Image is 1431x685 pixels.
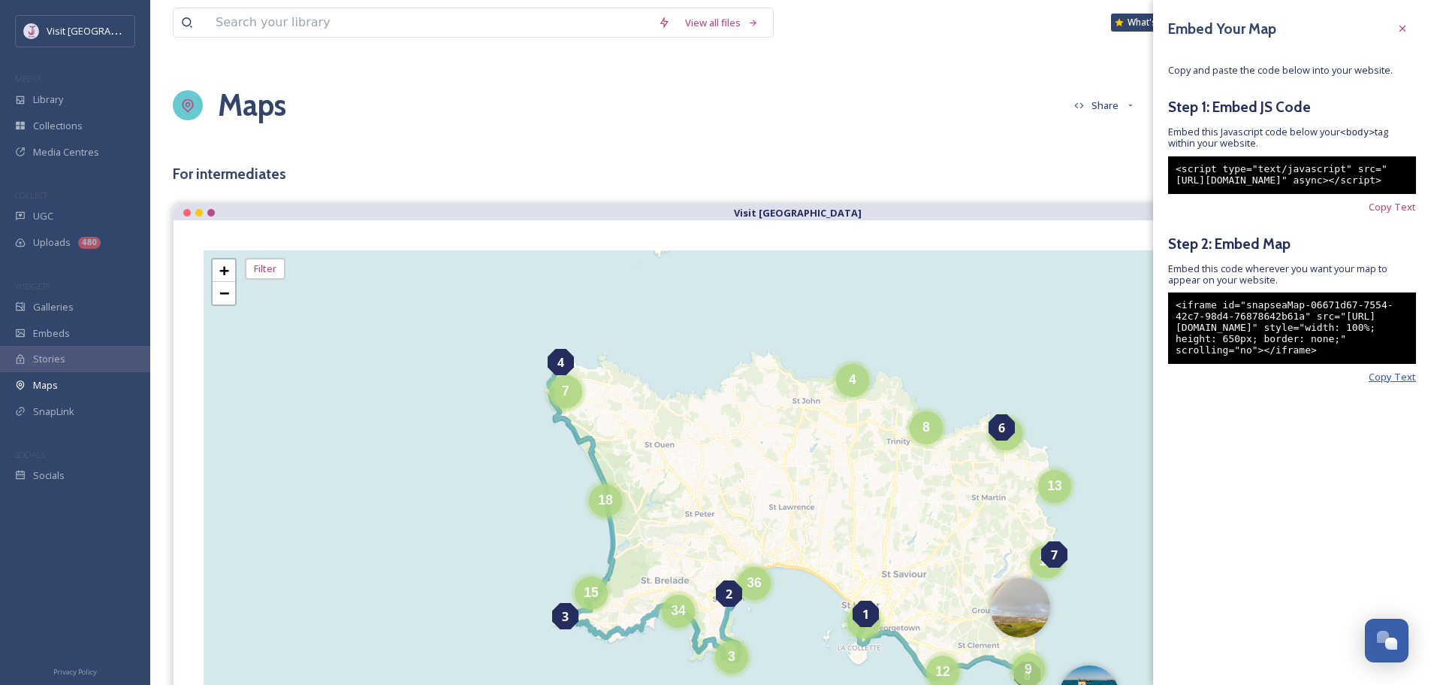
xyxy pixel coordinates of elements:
[549,375,582,408] div: 7
[726,585,732,603] span: 2
[836,364,869,397] div: 4
[1168,65,1416,76] span: Copy and paste the code below into your website.
[15,73,41,84] span: MEDIA
[1340,126,1375,138] span: <body>
[584,585,599,600] span: 15
[747,575,762,590] span: 36
[1025,662,1032,677] span: 9
[1051,546,1058,564] span: 7
[15,280,50,292] span: WIDGETS
[208,8,651,37] input: Search your library
[213,259,235,282] a: Zoom in
[1369,371,1416,383] span: Copy Text
[678,10,765,36] a: View all files
[1168,20,1276,37] h3: Embed Your Map
[33,94,63,105] span: Library
[589,484,622,517] div: 18
[1365,619,1408,662] button: Open Chat
[862,605,869,623] span: 1
[1111,14,1186,32] a: What's New
[853,601,879,627] div: 1
[562,383,569,399] span: 7
[738,567,771,600] div: 36
[33,470,65,481] span: Socials
[47,23,163,38] span: Visit [GEOGRAPHIC_DATA]
[219,261,229,280] span: +
[847,605,880,638] div: 43
[1168,99,1416,115] h5: Step 1: Embed JS Code
[219,283,229,302] span: −
[33,302,74,313] span: Galleries
[15,189,47,201] span: COLLECT
[218,68,286,143] a: Maps
[922,420,930,435] span: 8
[213,282,235,305] a: Zoom out
[715,641,748,674] div: 3
[662,595,695,628] div: 34
[1168,156,1416,194] div: <script type="text/javascript" src="[URL][DOMAIN_NAME]" async></script>
[1067,92,1143,119] button: Share
[935,664,950,679] span: 12
[989,414,1015,441] div: 6
[548,349,574,375] div: 4
[1168,292,1416,364] div: <iframe id="snapseaMap-06671d67-7554-42c7-98d4-76878642b61a" src="[URL][DOMAIN_NAME]" style="widt...
[24,24,39,39] img: Events-Jersey-Logo.png
[1041,541,1067,568] div: 7
[78,237,101,249] div: 480
[598,493,613,508] span: 18
[1168,235,1416,252] h5: Step 2: Embed Map
[989,417,1022,450] div: 6
[173,165,1408,182] h3: For intermediates
[998,419,1005,437] span: 6
[849,372,856,387] span: 4
[245,258,285,280] div: Filter
[33,120,83,132] span: Collections
[33,237,71,248] span: Uploads
[716,580,742,607] div: 2
[33,147,99,158] span: Media Centres
[1168,126,1416,149] span: Embed this Javascript code below your tag within your website.
[910,411,943,444] div: 8
[53,664,97,677] a: Privacy Policy
[557,353,564,371] span: 4
[552,603,578,629] div: 3
[1047,478,1062,493] span: 13
[1030,545,1063,578] div: 19
[1038,470,1071,503] div: 13
[734,206,862,220] strong: Visit [GEOGRAPHIC_DATA]
[728,649,735,664] span: 3
[990,577,1050,638] img: Marker
[1150,92,1248,119] button: Customise
[33,328,70,339] span: Embeds
[1039,553,1054,568] span: 19
[33,353,65,365] span: Stories
[33,380,58,391] span: Maps
[15,449,45,460] span: SOCIALS
[671,603,686,618] span: 34
[33,211,53,222] span: UGC
[53,667,97,677] span: Privacy Policy
[33,406,74,417] span: SnapLink
[1369,202,1416,213] span: Copy Text
[575,577,608,610] div: 15
[218,88,286,123] h1: Maps
[1168,263,1416,285] span: Embed this code wherever you want your map to appear on your website.
[562,608,569,626] span: 3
